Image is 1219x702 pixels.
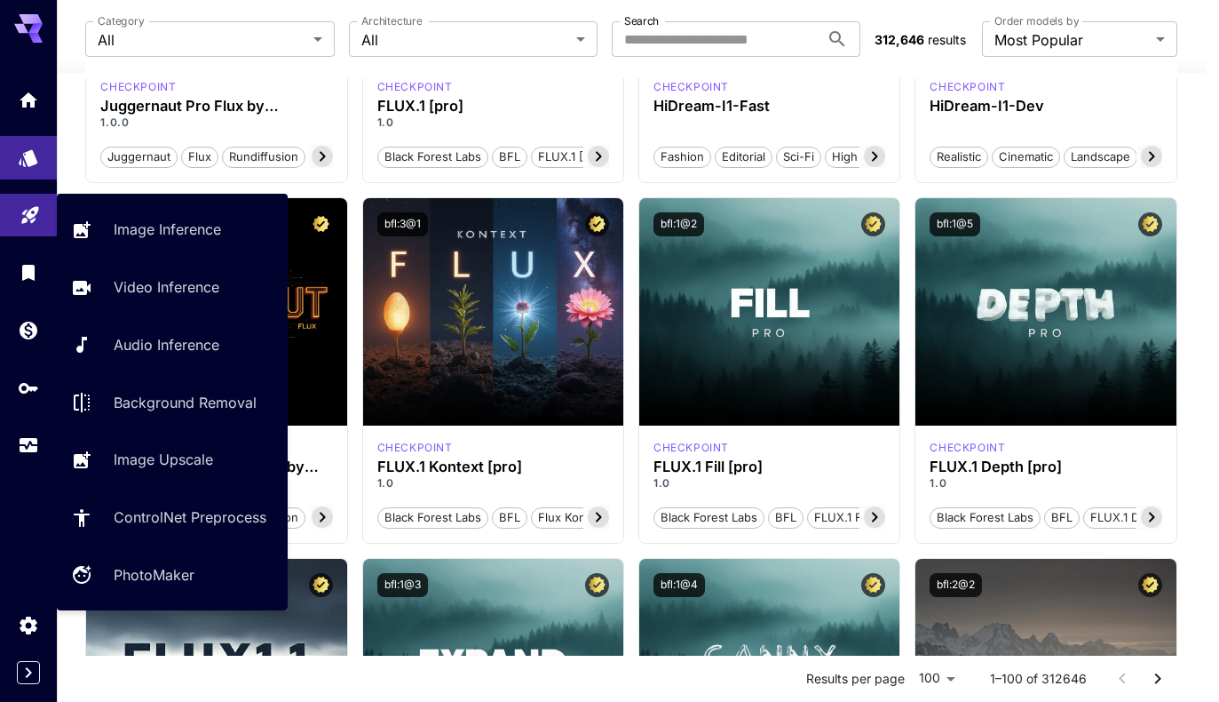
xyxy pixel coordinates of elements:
h3: FLUX.1 [pro] [377,98,609,115]
span: Realistic [930,148,987,166]
span: All [361,29,569,51]
span: 312,646 [875,32,924,47]
h3: FLUX.1 Kontext [pro] [377,459,609,475]
span: FLUX.1 Fill [pro] [808,509,907,527]
div: API Keys [18,377,39,399]
button: bfl:2@2 [930,573,982,597]
a: Video Inference [57,266,288,309]
button: Expand sidebar [17,661,40,684]
a: Image Upscale [57,438,288,482]
span: Black Forest Labs [654,509,764,527]
a: Background Removal [57,380,288,424]
a: Audio Inference [57,323,288,367]
p: 1.0 [377,475,609,491]
button: Go to next page [1140,661,1175,697]
span: Flux Kontext [532,509,613,527]
p: 1.0 [930,475,1161,491]
h3: HiDream-I1-Fast [653,98,885,115]
div: Wallet [18,319,39,341]
span: Most Popular [994,29,1149,51]
h3: Juggernaut Pro Flux by RunDiffusion [100,98,332,115]
button: Certified Model – Vetted for best performance and includes a commercial license. [861,573,885,597]
span: juggernaut [101,148,177,166]
button: Certified Model – Vetted for best performance and includes a commercial license. [309,212,333,236]
label: Order models by [994,13,1079,28]
p: checkpoint [653,79,729,95]
div: 100 [912,666,962,691]
button: Certified Model – Vetted for best performance and includes a commercial license. [585,212,609,236]
span: flux [182,148,218,166]
span: Landscape [1065,148,1136,166]
button: bfl:1@2 [653,212,704,236]
p: 1–100 of 312646 [990,670,1087,688]
p: checkpoint [377,79,453,95]
p: Image Upscale [114,449,213,470]
span: BFL [769,509,803,527]
p: 1.0.0 [100,115,332,131]
button: bfl:1@3 [377,573,428,597]
p: ControlNet Preprocess [114,507,266,528]
p: checkpoint [100,79,176,95]
button: Certified Model – Vetted for best performance and includes a commercial license. [1138,212,1162,236]
div: fluxpro [653,440,729,456]
a: ControlNet Preprocess [57,496,288,539]
span: Sci-Fi [777,148,820,166]
button: bfl:1@5 [930,212,980,236]
div: HiDream Fast [653,79,729,95]
label: Category [98,13,145,28]
div: Usage [18,435,39,457]
p: checkpoint [653,440,729,456]
p: 1.0 [377,115,609,131]
p: PhotoMaker [114,564,194,586]
span: Fashion [654,148,710,166]
p: Image Inference [114,219,221,240]
span: FLUX.1 Depth [pro] [1084,509,1201,527]
div: fluxpro [377,79,453,95]
button: Certified Model – Vetted for best performance and includes a commercial license. [1138,573,1162,597]
div: Playground [20,199,41,221]
div: Settings [18,614,39,636]
p: checkpoint [930,440,1005,456]
div: Library [18,261,39,283]
div: Home [18,84,39,107]
a: Image Inference [57,208,288,251]
span: Editorial [716,148,772,166]
div: fluxpro [930,440,1005,456]
button: Certified Model – Vetted for best performance and includes a commercial license. [309,573,333,597]
p: Audio Inference [114,334,219,355]
span: Black Forest Labs [378,148,487,166]
span: Cinematic [993,148,1059,166]
div: Models [18,142,39,164]
a: PhotoMaker [57,554,288,597]
span: BFL [493,148,526,166]
span: rundiffusion [223,148,305,166]
p: Video Inference [114,276,219,298]
button: Certified Model – Vetted for best performance and includes a commercial license. [861,212,885,236]
button: bfl:1@4 [653,573,705,597]
span: Black Forest Labs [378,509,487,527]
p: Background Removal [114,392,257,413]
span: All [98,29,305,51]
div: FLUX.1 Kontext [pro] [377,440,453,456]
span: results [928,32,966,47]
p: checkpoint [930,79,1005,95]
div: HiDream Dev [930,79,1005,95]
h3: FLUX.1 Depth [pro] [930,459,1161,475]
label: Search [624,13,659,28]
p: 1.0 [653,475,885,491]
span: BFL [1045,509,1079,527]
h3: HiDream-I1-Dev [930,98,1161,115]
div: FLUX.1 Fill [pro] [653,459,885,475]
button: Certified Model – Vetted for best performance and includes a commercial license. [585,573,609,597]
span: High Detail [826,148,898,166]
p: Results per page [806,670,905,688]
label: Architecture [361,13,422,28]
span: Black Forest Labs [930,509,1040,527]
